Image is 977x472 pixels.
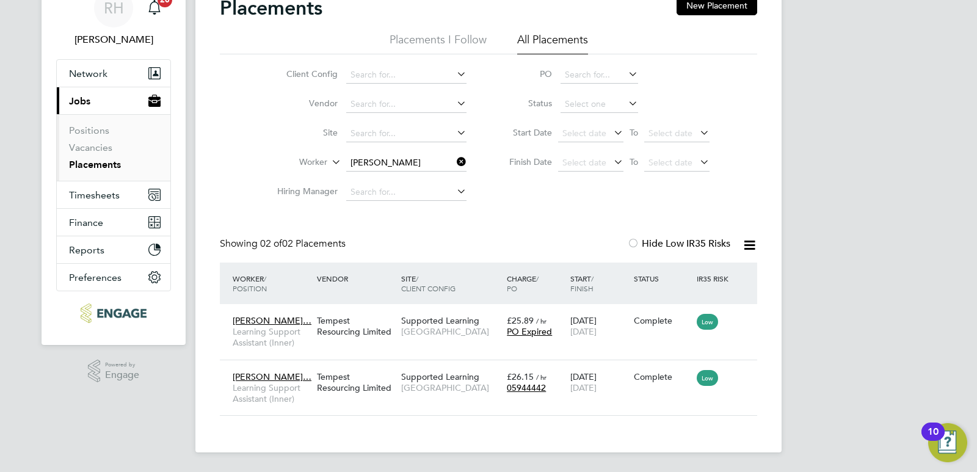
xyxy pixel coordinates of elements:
span: [PERSON_NAME]… [233,371,311,382]
div: Start [567,267,631,299]
button: Network [57,60,170,87]
div: Vendor [314,267,398,289]
div: IR35 Risk [694,267,736,289]
span: / PO [507,274,539,293]
button: Open Resource Center, 10 new notifications [928,423,967,462]
span: PO Expired [507,326,552,337]
label: Start Date [497,127,552,138]
a: Go to home page [56,303,171,323]
label: Client Config [267,68,338,79]
input: Search for... [346,96,467,113]
a: [PERSON_NAME]…Learning Support Assistant (Inner)Tempest Resourcing LimitedSupported Learning[GEOG... [230,365,757,375]
span: / Position [233,274,267,293]
div: Worker [230,267,314,299]
input: Search for... [561,67,638,84]
span: Supported Learning [401,315,479,326]
div: Jobs [57,114,170,181]
input: Select one [561,96,638,113]
span: / Client Config [401,274,456,293]
div: Tempest Resourcing Limited [314,309,398,343]
span: £25.89 [507,315,534,326]
span: Rufena Haque [56,32,171,47]
div: Status [631,267,694,289]
a: Positions [69,125,109,136]
span: 02 of [260,238,282,250]
input: Search for... [346,154,467,172]
div: Tempest Resourcing Limited [314,365,398,399]
li: Placements I Follow [390,32,487,54]
span: Timesheets [69,189,120,201]
span: Finance [69,217,103,228]
span: To [626,125,642,140]
img: ncclondon-logo-retina.png [81,303,146,323]
label: Vendor [267,98,338,109]
div: Showing [220,238,348,250]
span: Preferences [69,272,122,283]
span: 02 Placements [260,238,346,250]
label: Hide Low IR35 Risks [627,238,730,250]
button: Timesheets [57,181,170,208]
span: 05944442 [507,382,546,393]
a: Vacancies [69,142,112,153]
span: / hr [536,316,547,325]
span: Learning Support Assistant (Inner) [233,326,311,348]
div: 10 [928,432,939,448]
button: Reports [57,236,170,263]
label: Status [497,98,552,109]
div: [DATE] [567,309,631,343]
a: Placements [69,159,121,170]
span: Powered by [105,360,139,370]
button: Preferences [57,264,170,291]
span: [GEOGRAPHIC_DATA] [401,382,501,393]
div: [DATE] [567,365,631,399]
span: Select date [562,128,606,139]
label: Worker [257,156,327,169]
span: Select date [648,128,692,139]
span: £26.15 [507,371,534,382]
span: Network [69,68,107,79]
input: Search for... [346,67,467,84]
label: Hiring Manager [267,186,338,197]
label: PO [497,68,552,79]
span: [DATE] [570,326,597,337]
span: Select date [648,157,692,168]
span: Learning Support Assistant (Inner) [233,382,311,404]
div: Complete [634,315,691,326]
span: Engage [105,370,139,380]
label: Finish Date [497,156,552,167]
label: Site [267,127,338,138]
span: [PERSON_NAME]… [233,315,311,326]
li: All Placements [517,32,588,54]
a: Powered byEngage [88,360,140,383]
span: Supported Learning [401,371,479,382]
span: / hr [536,372,547,382]
span: / Finish [570,274,594,293]
span: [DATE] [570,382,597,393]
input: Search for... [346,125,467,142]
div: Site [398,267,504,299]
div: Charge [504,267,567,299]
span: Jobs [69,95,90,107]
span: Low [697,314,718,330]
span: Select date [562,157,606,168]
span: Low [697,370,718,386]
button: Finance [57,209,170,236]
span: [GEOGRAPHIC_DATA] [401,326,501,337]
a: [PERSON_NAME]…Learning Support Assistant (Inner)Tempest Resourcing LimitedSupported Learning[GEOG... [230,308,757,319]
span: To [626,154,642,170]
button: Jobs [57,87,170,114]
div: Complete [634,371,691,382]
span: Reports [69,244,104,256]
input: Search for... [346,184,467,201]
